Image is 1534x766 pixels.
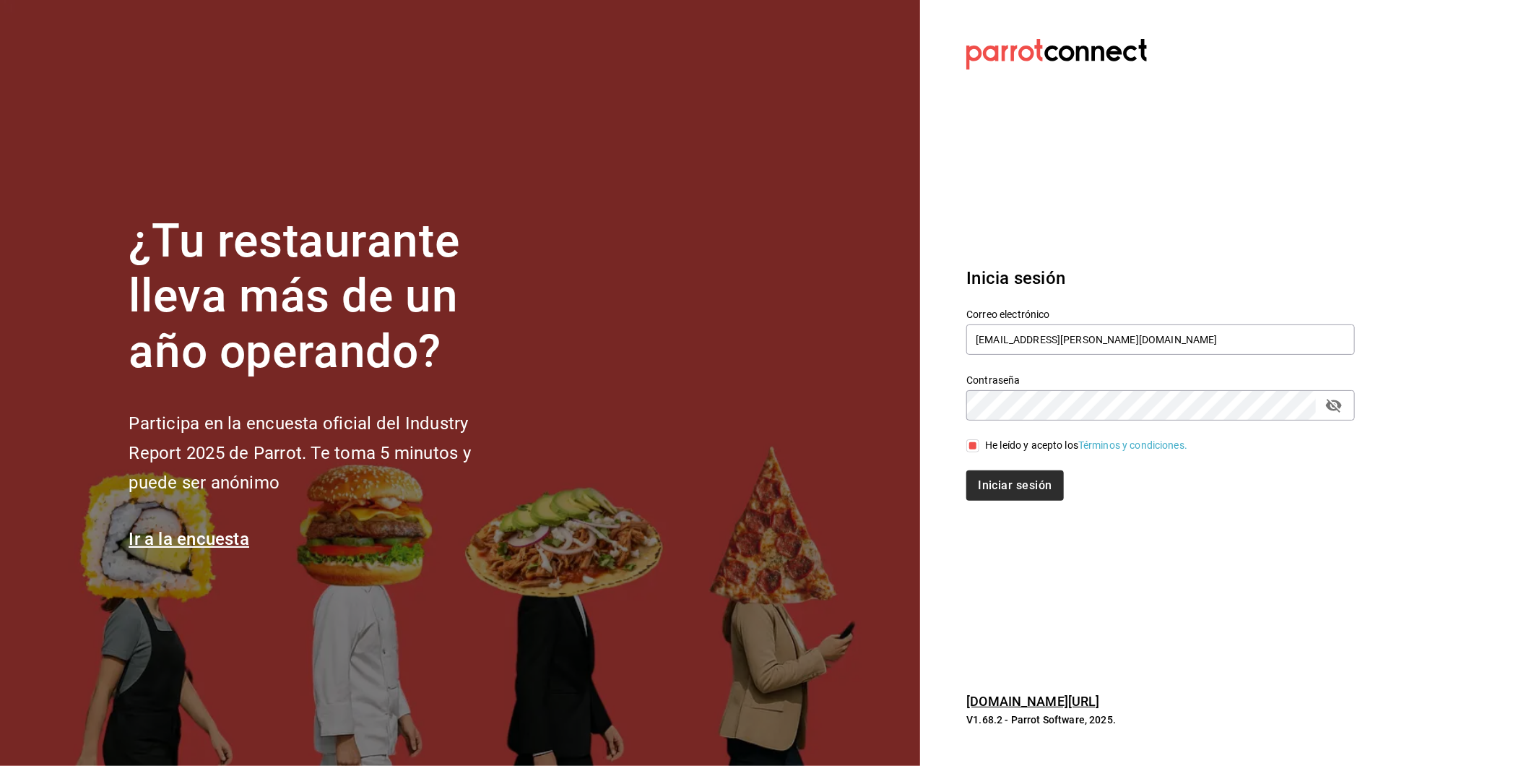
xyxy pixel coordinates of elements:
label: Correo electrónico [966,309,1355,319]
a: [DOMAIN_NAME][URL] [966,694,1099,709]
button: Iniciar sesión [966,470,1063,501]
p: V1.68.2 - Parrot Software, 2025. [966,713,1355,727]
h1: ¿Tu restaurante lleva más de un año operando? [129,214,519,380]
div: He leído y acepto los [985,438,1187,453]
h3: Inicia sesión [966,265,1355,291]
input: Ingresa tu correo electrónico [966,324,1355,355]
a: Ir a la encuesta [129,529,249,549]
a: Términos y condiciones. [1078,439,1187,451]
label: Contraseña [966,375,1355,385]
button: passwordField [1322,393,1346,418]
h2: Participa en la encuesta oficial del Industry Report 2025 de Parrot. Te toma 5 minutos y puede se... [129,409,519,497]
